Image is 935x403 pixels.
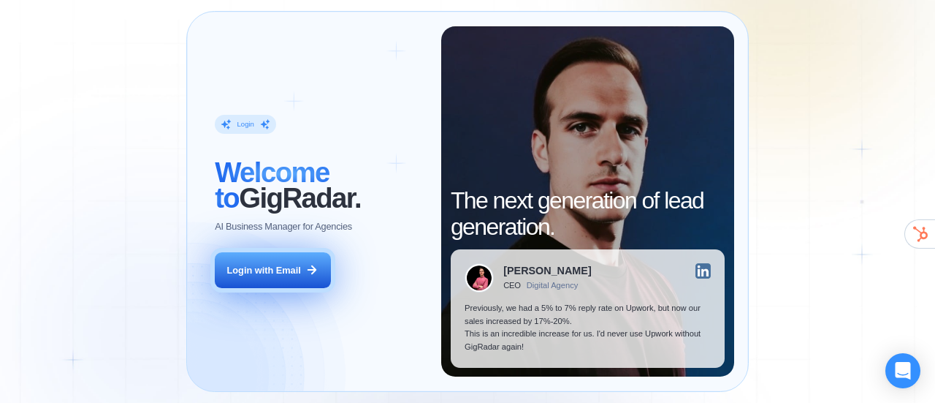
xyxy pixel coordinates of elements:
[451,188,725,239] h2: The next generation of lead generation.
[215,157,329,214] span: Welcome to
[237,120,254,129] div: Login
[215,252,330,289] button: Login with Email
[503,281,521,290] div: CEO
[215,220,352,233] p: AI Business Manager for Agencies
[227,264,301,277] div: Login with Email
[465,302,711,353] p: Previously, we had a 5% to 7% reply rate on Upwork, but now our sales increased by 17%-20%. This ...
[215,159,427,211] h2: ‍ GigRadar.
[885,353,920,388] div: Open Intercom Messenger
[527,281,579,290] div: Digital Agency
[503,265,591,276] div: [PERSON_NAME]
